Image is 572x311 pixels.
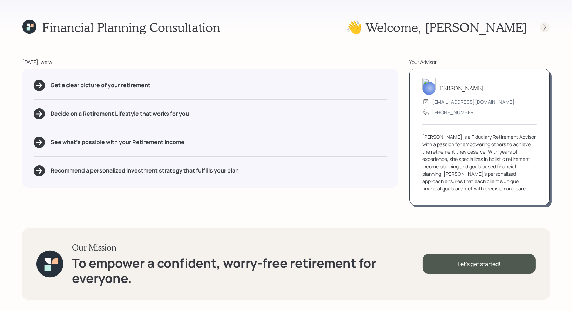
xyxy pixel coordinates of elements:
[51,167,239,174] h5: Recommend a personalized investment strategy that fulfills your plan
[422,133,537,192] div: [PERSON_NAME] is a Fiduciary Retirement Advisor with a passion for empowering others to achieve t...
[51,139,184,145] h5: See what's possible with your Retirement Income
[432,109,476,116] div: [PHONE_NUMBER]
[438,85,483,91] h5: [PERSON_NAME]
[432,98,514,105] div: [EMAIL_ADDRESS][DOMAIN_NAME]
[51,110,189,117] h5: Decide on a Retirement Lifestyle that works for you
[51,82,150,89] h5: Get a clear picture of your retirement
[346,20,527,35] h1: 👋 Welcome , [PERSON_NAME]
[409,58,550,66] div: Your Advisor
[42,20,220,35] h1: Financial Planning Consultation
[72,255,423,286] h1: To empower a confident, worry-free retirement for everyone.
[422,78,436,95] img: treva-nostdahl-headshot.png
[423,254,536,274] div: Let's get started!
[72,242,423,253] h3: Our Mission
[22,58,398,66] div: [DATE], we will:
